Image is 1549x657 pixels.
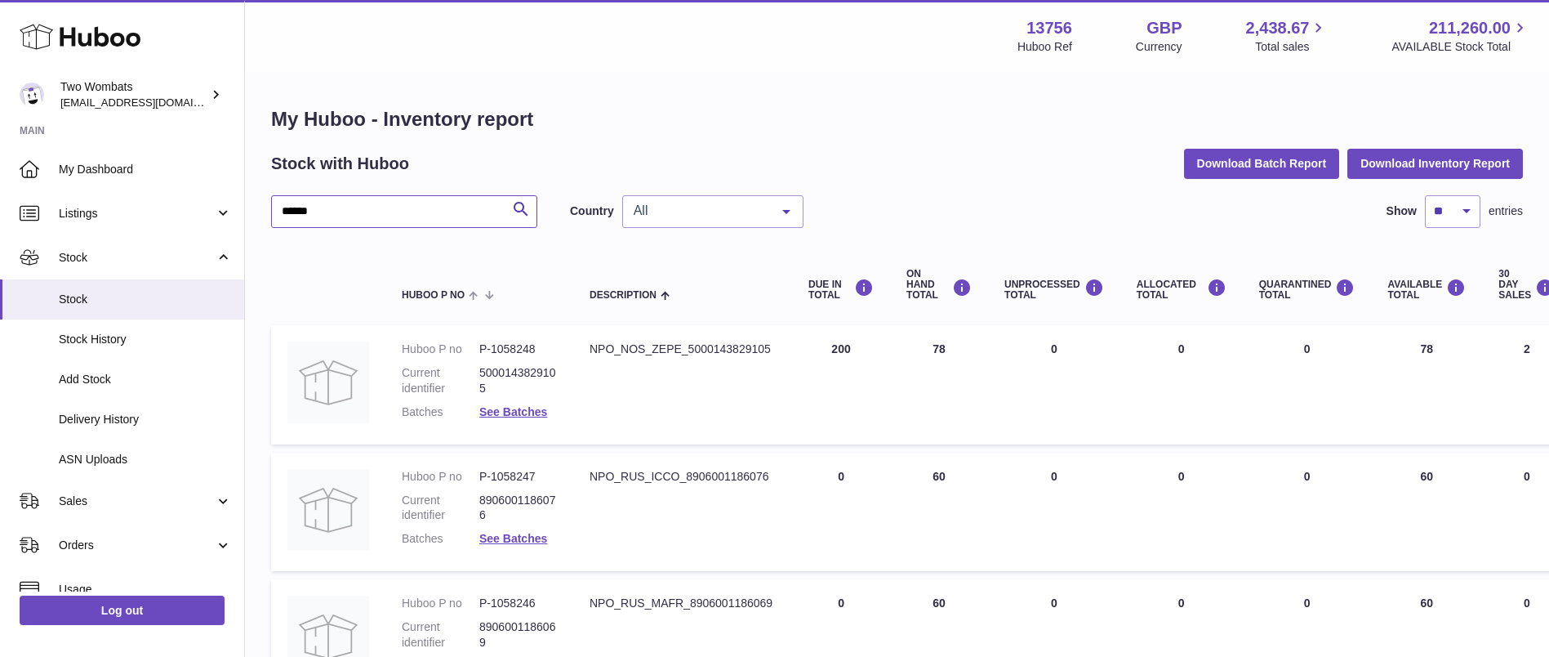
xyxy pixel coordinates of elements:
[479,532,547,545] a: See Batches
[1004,279,1104,301] div: UNPROCESSED Total
[1017,39,1072,55] div: Huboo Ref
[479,405,547,418] a: See Batches
[59,372,232,387] span: Add Stock
[59,538,215,553] span: Orders
[630,203,770,219] span: All
[1255,39,1328,55] span: Total sales
[792,325,890,445] td: 200
[60,96,240,109] span: [EMAIL_ADDRESS][DOMAIN_NAME]
[890,325,988,445] td: 78
[479,493,557,524] dd: 8906001186076
[1387,203,1417,219] label: Show
[287,469,369,551] img: product image
[402,493,479,524] dt: Current identifier
[59,582,232,597] span: Usage
[59,412,232,427] span: Delivery History
[1387,279,1466,301] div: AVAILABLE Total
[1120,325,1243,445] td: 0
[402,596,479,611] dt: Huboo P no
[402,619,479,650] dt: Current identifier
[1391,17,1529,55] a: 211,260.00 AVAILABLE Stock Total
[988,453,1120,572] td: 0
[59,332,232,347] span: Stock History
[20,596,225,625] a: Log out
[1146,17,1182,39] strong: GBP
[1246,17,1310,39] span: 2,438.67
[906,269,972,302] div: ON HAND Total
[479,342,557,357] dd: P-1058248
[402,365,479,396] dt: Current identifier
[271,153,409,175] h2: Stock with Huboo
[1347,149,1523,178] button: Download Inventory Report
[1304,470,1311,483] span: 0
[890,453,988,572] td: 60
[479,365,557,396] dd: 5000143829105
[402,342,479,357] dt: Huboo P no
[20,83,44,107] img: internalAdmin-13756@internal.huboo.com
[402,469,479,485] dt: Huboo P no
[1259,279,1355,301] div: QUARANTINED Total
[402,531,479,547] dt: Batches
[1371,453,1482,572] td: 60
[590,469,776,485] div: NPO_RUS_ICCO_8906001186076
[402,404,479,420] dt: Batches
[402,290,465,301] span: Huboo P no
[1304,342,1311,355] span: 0
[590,596,776,611] div: NPO_RUS_MAFR_8906001186069
[59,452,232,467] span: ASN Uploads
[570,203,614,219] label: Country
[59,292,232,307] span: Stock
[590,342,776,357] div: NPO_NOS_ZEPE_5000143829105
[287,342,369,423] img: product image
[792,453,890,572] td: 0
[808,279,874,301] div: DUE IN TOTAL
[590,290,657,301] span: Description
[1184,149,1340,178] button: Download Batch Report
[1137,279,1226,301] div: ALLOCATED Total
[1136,39,1182,55] div: Currency
[1489,203,1523,219] span: entries
[1120,453,1243,572] td: 0
[1246,17,1329,55] a: 2,438.67 Total sales
[271,106,1523,132] h1: My Huboo - Inventory report
[59,250,215,266] span: Stock
[1391,39,1529,55] span: AVAILABLE Stock Total
[60,79,207,110] div: Two Wombats
[479,469,557,485] dd: P-1058247
[59,494,215,509] span: Sales
[479,596,557,611] dd: P-1058246
[1304,597,1311,610] span: 0
[988,325,1120,445] td: 0
[59,206,215,221] span: Listings
[1429,17,1511,39] span: 211,260.00
[1371,325,1482,445] td: 78
[479,619,557,650] dd: 8906001186069
[59,162,232,177] span: My Dashboard
[1026,17,1072,39] strong: 13756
